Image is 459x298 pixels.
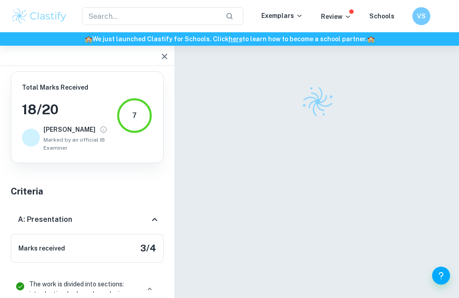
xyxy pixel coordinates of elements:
h5: Criteria [11,185,164,198]
h6: [PERSON_NAME] [43,125,95,134]
button: View full profile [97,123,110,136]
h6: A: Presentation [18,214,72,225]
img: Clastify logo [297,81,338,122]
img: Clastify logo [11,7,68,25]
input: Search... [82,7,218,25]
h3: 18 / 20 [22,99,117,120]
span: Marked by an official IB Examiner [43,136,117,152]
h6: We just launched Clastify for Schools. Click to learn how to become a school partner. [2,34,457,44]
svg: Correct [15,281,26,292]
p: Review [321,12,351,22]
h6: VS [416,11,427,21]
span: 🏫 [367,35,375,43]
h6: Total Marks Received [22,82,117,92]
button: VS [412,7,430,25]
h5: 3 / 4 [140,242,156,255]
p: Exemplars [261,11,303,21]
span: 🏫 [85,35,92,43]
h6: Marks received [18,243,65,253]
a: Schools [369,13,394,20]
button: Help and Feedback [432,267,450,285]
div: A: Presentation [11,205,164,234]
div: 7 [132,110,137,121]
a: here [229,35,242,43]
